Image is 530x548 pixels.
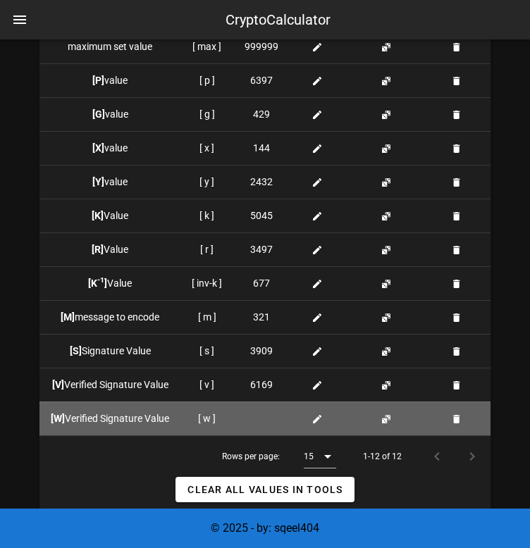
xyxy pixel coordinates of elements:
[250,73,273,88] span: 6397
[70,345,151,356] span: Signature Value
[180,63,233,97] td: [ p ]
[250,344,273,359] span: 3909
[253,276,270,291] span: 677
[187,484,343,495] span: Clear all Values in Tools
[245,39,278,54] span: 999999
[250,208,273,223] span: 5045
[222,436,336,477] div: Rows per page:
[253,141,270,156] span: 144
[180,266,233,300] td: [ inv-k ]
[180,30,233,63] td: [ max ]
[92,210,128,221] span: Value
[52,379,64,390] b: [V]
[68,41,152,52] span: maximum set value
[92,244,104,255] b: [R]
[304,445,336,468] div: 15Rows per page:
[92,75,128,86] span: value
[253,310,270,325] span: 321
[250,242,273,257] span: 3497
[51,413,65,424] b: [W]
[180,165,233,199] td: [ y ]
[92,244,128,255] span: Value
[70,345,82,356] b: [S]
[92,176,128,187] span: value
[180,401,233,435] td: [ w ]
[180,368,233,401] td: [ v ]
[92,75,104,86] b: [P]
[61,311,75,323] b: [M]
[180,232,233,266] td: [ r ]
[175,477,354,502] button: Clear all Values in Tools
[180,199,233,232] td: [ k ]
[92,108,128,120] span: value
[180,131,233,165] td: [ x ]
[253,107,270,122] span: 429
[97,275,104,285] sup: -1
[92,176,104,187] b: [Y]
[180,300,233,334] td: [ m ]
[92,210,104,221] b: [K]
[92,108,105,120] b: [G]
[52,379,168,390] span: Verified Signature Value
[250,175,273,189] span: 2432
[363,450,402,463] div: 1-12 of 12
[88,278,107,289] b: [K ]
[180,97,233,131] td: [ g ]
[250,378,273,392] span: 6169
[226,9,331,30] div: CryptoCalculator
[92,142,128,154] span: value
[304,450,314,463] div: 15
[61,311,159,323] span: message to encode
[92,142,104,154] b: [X]
[211,521,319,535] span: © 2025 - by: sqeel404
[51,413,169,424] span: Verified Signature Value
[3,3,37,37] button: nav-menu-toggle
[88,278,132,289] span: Value
[180,334,233,368] td: [ s ]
